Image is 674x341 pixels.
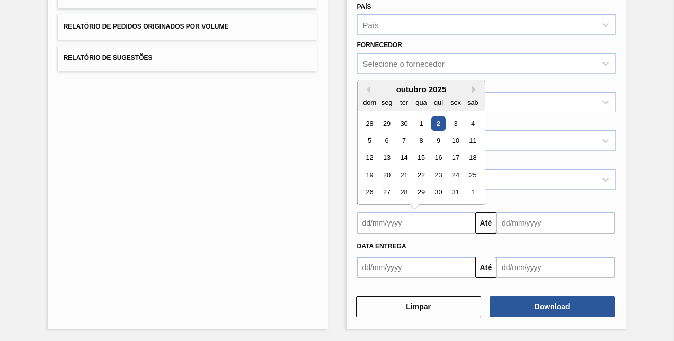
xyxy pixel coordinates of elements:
div: qua [414,95,428,110]
div: Choose domingo, 26 de outubro de 2025 [362,185,377,200]
span: Data entrega [357,243,406,250]
button: Até [475,212,496,234]
div: Choose domingo, 19 de outubro de 2025 [362,168,377,182]
div: Choose quarta-feira, 29 de outubro de 2025 [414,185,428,200]
button: Relatório de Sugestões [58,45,317,71]
div: Choose segunda-feira, 13 de outubro de 2025 [379,151,394,165]
button: Download [490,296,615,317]
input: dd/mm/yyyy [357,257,475,278]
div: Choose sexta-feira, 3 de outubro de 2025 [448,116,463,131]
button: Limpar [356,296,481,317]
div: Choose quarta-feira, 22 de outubro de 2025 [414,168,428,182]
input: dd/mm/yyyy [496,212,615,234]
div: Choose sábado, 4 de outubro de 2025 [465,116,480,131]
div: seg [379,95,394,110]
div: dom [362,95,377,110]
button: Next Month [472,86,480,93]
div: Choose sábado, 1 de novembro de 2025 [465,185,480,200]
input: dd/mm/yyyy [496,257,615,278]
div: Choose segunda-feira, 20 de outubro de 2025 [379,168,394,182]
button: Até [475,257,496,278]
div: Choose quinta-feira, 30 de outubro de 2025 [431,185,445,200]
div: Choose terça-feira, 21 de outubro de 2025 [396,168,411,182]
div: Choose segunda-feira, 6 de outubro de 2025 [379,133,394,148]
div: qui [431,95,445,110]
div: ter [396,95,411,110]
div: País [363,21,379,30]
div: Choose sexta-feira, 24 de outubro de 2025 [448,168,463,182]
div: Choose sexta-feira, 10 de outubro de 2025 [448,133,463,148]
div: Choose quinta-feira, 2 de outubro de 2025 [431,116,445,131]
div: Selecione o fornecedor [363,59,445,68]
div: sab [465,95,480,110]
div: Choose sexta-feira, 31 de outubro de 2025 [448,185,463,200]
span: Relatório de Pedidos Originados por Volume [64,23,229,30]
div: Choose sábado, 18 de outubro de 2025 [465,151,480,165]
div: Choose domingo, 28 de setembro de 2025 [362,116,377,131]
div: Choose terça-feira, 14 de outubro de 2025 [396,151,411,165]
div: Choose terça-feira, 28 de outubro de 2025 [396,185,411,200]
span: Relatório de Sugestões [64,54,153,61]
button: Relatório de Pedidos Originados por Volume [58,14,317,40]
div: Choose sábado, 11 de outubro de 2025 [465,133,480,148]
div: Choose segunda-feira, 29 de setembro de 2025 [379,116,394,131]
div: Choose domingo, 12 de outubro de 2025 [362,151,377,165]
div: sex [448,95,463,110]
div: Choose terça-feira, 30 de setembro de 2025 [396,116,411,131]
div: outubro 2025 [358,85,485,94]
div: Choose terça-feira, 7 de outubro de 2025 [396,133,411,148]
div: month 2025-10 [361,115,481,201]
input: dd/mm/yyyy [357,212,475,234]
div: Choose quarta-feira, 15 de outubro de 2025 [414,151,428,165]
label: Fornecedor [357,41,402,49]
div: Choose quarta-feira, 8 de outubro de 2025 [414,133,428,148]
div: Choose segunda-feira, 27 de outubro de 2025 [379,185,394,200]
div: Choose quinta-feira, 16 de outubro de 2025 [431,151,445,165]
button: Previous Month [363,86,370,93]
div: Choose quinta-feira, 23 de outubro de 2025 [431,168,445,182]
label: País [357,3,371,11]
div: Choose sexta-feira, 17 de outubro de 2025 [448,151,463,165]
div: Choose domingo, 5 de outubro de 2025 [362,133,377,148]
div: Choose sábado, 25 de outubro de 2025 [465,168,480,182]
div: Choose quarta-feira, 1 de outubro de 2025 [414,116,428,131]
div: Choose quinta-feira, 9 de outubro de 2025 [431,133,445,148]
